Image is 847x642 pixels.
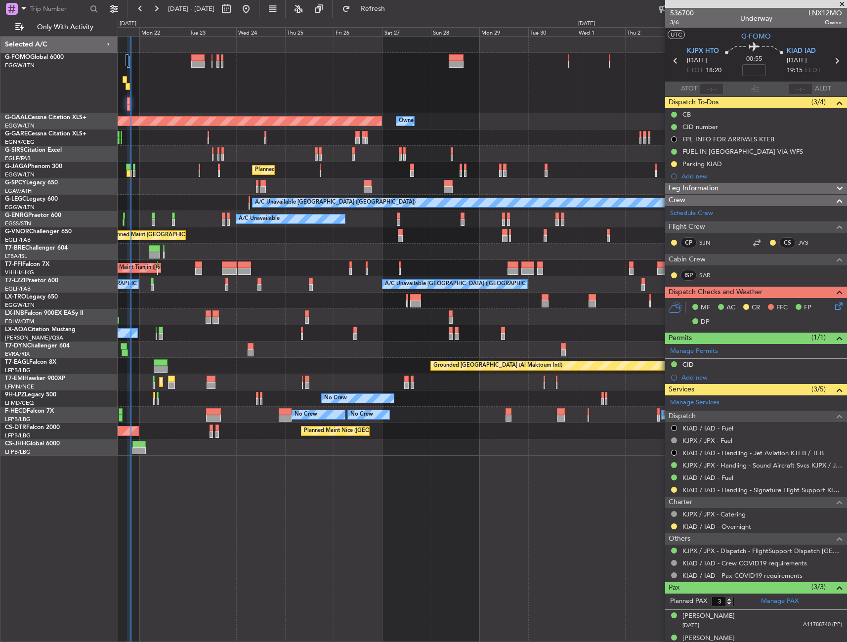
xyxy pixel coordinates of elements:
[5,204,35,211] a: EGGW/LTN
[670,8,694,18] span: 536700
[433,358,562,373] div: Grounded [GEOGRAPHIC_DATA] (Al Maktoum Intl)
[5,278,25,284] span: T7-LZZI
[5,253,27,260] a: LTBA/ISL
[682,547,842,555] a: KJPX / JPX - Dispatch - FlightSupport Dispatch [GEOGRAPHIC_DATA]
[5,310,24,316] span: LX-INB
[26,24,104,31] span: Only With Activity
[668,30,685,39] button: UTC
[5,147,62,153] a: G-SIRSCitation Excel
[779,237,796,248] div: CS
[479,27,528,36] div: Mon 29
[5,180,58,186] a: G-SPCYLegacy 650
[808,8,842,18] span: LNX12MO
[5,236,31,244] a: EGLF/FAB
[5,213,28,218] span: G-ENRG
[669,533,690,545] span: Others
[577,27,625,36] div: Wed 1
[350,407,373,422] div: No Crew
[706,66,721,76] span: 18:20
[803,621,842,629] span: A11788740 (PP)
[382,27,431,36] div: Sat 27
[682,147,803,156] div: FUEL IN [GEOGRAPHIC_DATA] VIA WFS
[162,375,256,389] div: Planned Maint [GEOGRAPHIC_DATA]
[682,571,803,580] a: KIAD / IAD - Pax COVID19 requirements
[682,611,735,621] div: [PERSON_NAME]
[682,449,824,457] a: KIAD / IAD - Handling - Jet Aviation KTEB / TEB
[236,27,285,36] div: Wed 24
[334,27,382,36] div: Fri 26
[255,163,411,177] div: Planned Maint [GEOGRAPHIC_DATA] ([GEOGRAPHIC_DATA])
[670,597,707,606] label: Planned PAX
[338,1,397,17] button: Refresh
[11,19,107,35] button: Only With Activity
[5,213,61,218] a: G-ENRGPraetor 600
[5,343,70,349] a: T7-DYNChallenger 604
[682,522,751,531] a: KIAD / IAD - Overnight
[805,66,821,76] span: ELDT
[669,221,705,233] span: Flight Crew
[669,97,719,108] span: Dispatch To-Dos
[811,582,826,592] span: (3/3)
[5,359,56,365] a: T7-EAGLFalcon 8X
[787,46,816,56] span: KIAD IAD
[5,310,83,316] a: LX-INBFalcon 900EX EASy II
[700,83,723,95] input: --:--
[701,317,710,327] span: DP
[680,270,697,281] div: ISP
[5,392,56,398] a: 9H-LPZLegacy 500
[669,183,719,194] span: Leg Information
[5,180,26,186] span: G-SPCY
[5,269,34,276] a: VHHH/HKG
[669,195,685,206] span: Crew
[687,56,707,66] span: [DATE]
[352,5,394,12] span: Refresh
[578,20,595,28] div: [DATE]
[682,461,842,470] a: KJPX / JPX - Handling - Sound Aircraft Svcs KJPX / JPX
[5,376,65,382] a: T7-EMIHawker 900XP
[669,384,694,395] span: Services
[682,559,807,567] a: KIAD / IAD - Crew COVID19 requirements
[5,294,58,300] a: LX-TROLegacy 650
[664,407,687,422] div: No Crew
[5,399,34,407] a: LFMD/CEQ
[5,54,64,60] a: G-FOMOGlobal 6000
[681,84,697,94] span: ATOT
[188,27,236,36] div: Tue 23
[669,411,696,422] span: Dispatch
[669,254,706,265] span: Cabin Crew
[681,172,842,180] div: Add new
[682,486,842,494] a: KIAD / IAD - Handling - Signature Flight Support KIAD / IAD
[682,110,691,119] div: CB
[5,245,68,251] a: T7-BREChallenger 604
[701,303,710,313] span: MF
[625,27,674,36] div: Thu 2
[5,138,35,146] a: EGNR/CEG
[5,441,26,447] span: CS-JHH
[5,54,30,60] span: G-FOMO
[5,432,31,439] a: LFPB/LBG
[752,303,760,313] span: CR
[5,350,30,358] a: EVRA/RIX
[669,582,679,594] span: Pax
[5,245,25,251] span: T7-BRE
[787,66,803,76] span: 19:15
[804,303,811,313] span: FP
[5,155,31,162] a: EGLF/FAB
[285,27,334,36] div: Thu 25
[682,622,699,629] span: [DATE]
[682,360,694,369] div: CID
[682,473,733,482] a: KIAD / IAD - Fuel
[741,31,771,42] span: G-FOMO
[5,62,35,69] a: EGGW/LTN
[5,392,25,398] span: 9H-LPZ
[5,187,32,195] a: LGAV/ATH
[5,261,49,267] a: T7-FFIFalcon 7X
[682,123,718,131] div: CID number
[5,359,29,365] span: T7-EAGL
[5,327,76,333] a: LX-AOACitation Mustang
[5,196,58,202] a: G-LEGCLegacy 600
[5,367,31,374] a: LFPB/LBG
[5,131,86,137] a: G-GARECessna Citation XLS+
[5,164,28,170] span: G-JAGA
[5,196,26,202] span: G-LEGC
